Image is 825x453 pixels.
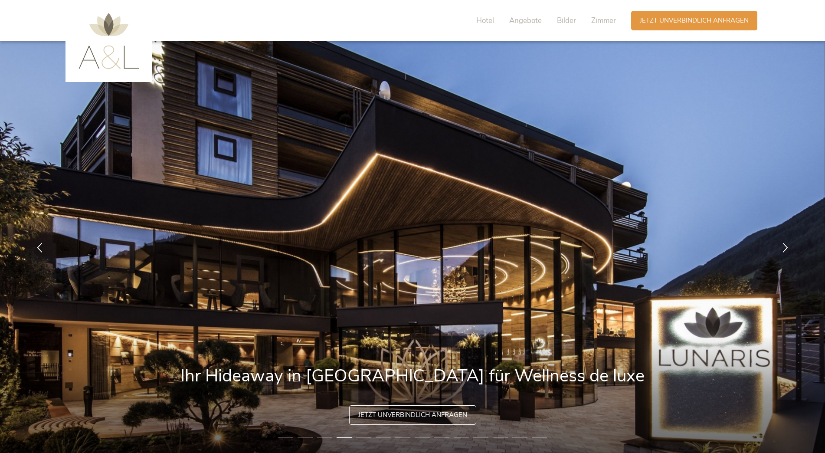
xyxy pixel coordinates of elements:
span: Bilder [557,16,576,26]
span: Jetzt unverbindlich anfragen [358,410,467,420]
span: Angebote [509,16,542,26]
span: Jetzt unverbindlich anfragen [640,16,749,25]
span: Zimmer [591,16,616,26]
img: AMONTI & LUNARIS Wellnessresort [79,13,139,69]
span: Hotel [476,16,494,26]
